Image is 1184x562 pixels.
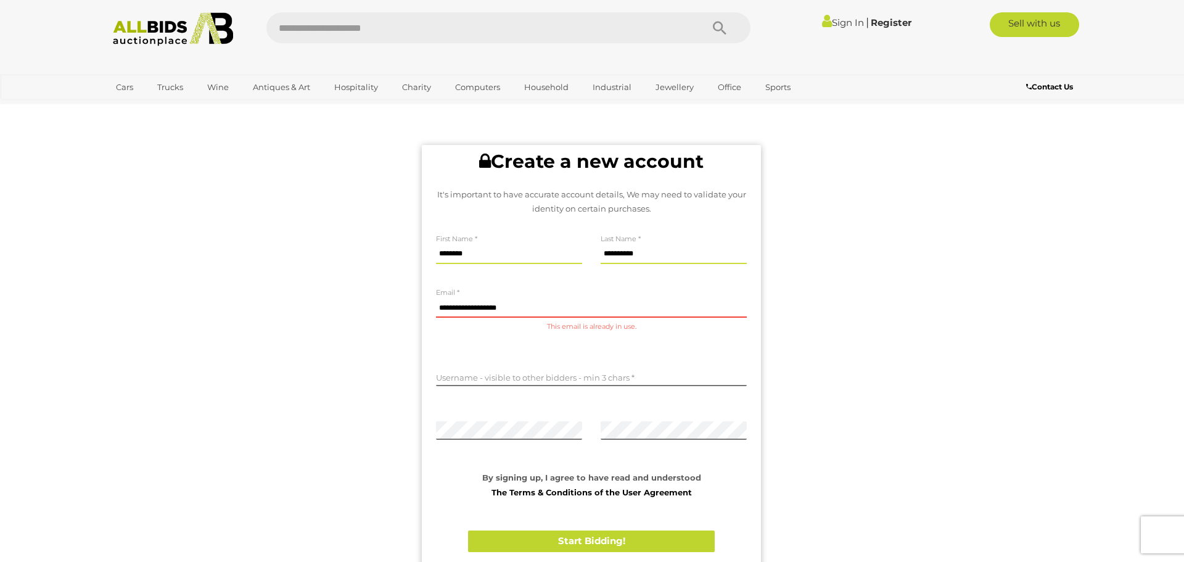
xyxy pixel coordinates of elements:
a: Industrial [585,77,639,97]
p: It's important to have accurate account details, We may need to validate your identity on certain... [436,188,747,217]
a: [GEOGRAPHIC_DATA] [108,97,212,118]
a: Antiques & Art [245,77,318,97]
button: Search [689,12,750,43]
a: Jewellery [647,77,702,97]
a: Trucks [149,77,191,97]
a: Charity [394,77,439,97]
a: Sell with us [990,12,1079,37]
a: The Terms & Conditions of the User Agreement [491,487,692,497]
b: Contact Us [1026,82,1073,91]
a: Household [516,77,577,97]
strong: By signing up, I agree to have read and understood [482,473,701,497]
span: | [866,15,869,29]
small: This email is already in use. [436,321,747,333]
a: Sports [757,77,799,97]
a: Sign In [822,17,864,28]
b: Create a new account [479,150,704,173]
a: Computers [447,77,508,97]
button: Start Bidding! [468,531,715,552]
a: Office [710,77,749,97]
a: Contact Us [1026,80,1076,94]
a: Register [871,17,911,28]
a: Wine [199,77,237,97]
a: Hospitality [326,77,386,97]
a: Cars [108,77,141,97]
img: Allbids.com.au [106,12,240,46]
